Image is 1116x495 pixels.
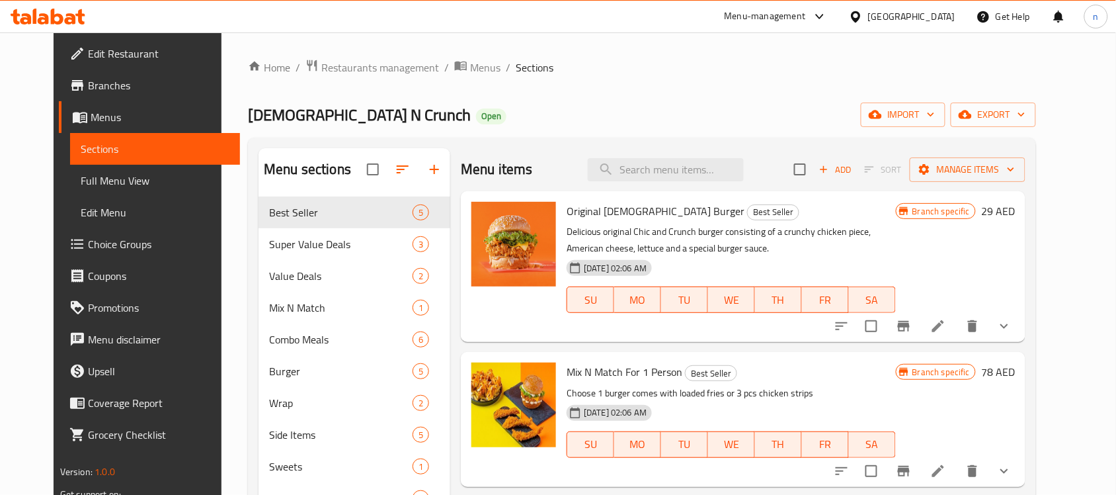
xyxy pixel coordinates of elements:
div: [GEOGRAPHIC_DATA] [868,9,955,24]
div: Side Items5 [259,419,450,451]
a: Coupons [59,260,240,292]
div: items [413,236,429,252]
div: Best Seller5 [259,197,450,228]
a: Promotions [59,292,240,324]
button: FR [802,287,849,313]
a: Upsell [59,355,240,387]
span: [DATE] 02:06 AM [578,262,652,275]
span: WE [713,435,750,454]
button: SA [849,431,896,458]
span: 1 [413,302,428,314]
span: Choice Groups [88,236,229,252]
button: import [861,103,945,127]
button: TU [661,431,708,458]
button: show more [988,310,1020,342]
a: Edit menu item [930,463,946,479]
span: Branch specific [907,366,975,379]
span: [DATE] 02:06 AM [578,406,652,419]
button: MO [614,431,661,458]
button: export [951,103,1036,127]
span: Add [817,162,853,177]
div: Value Deals2 [259,260,450,292]
span: 1 [413,461,428,473]
div: items [413,268,429,284]
span: Grocery Checklist [88,427,229,443]
span: Select section first [856,159,910,180]
button: WE [708,431,755,458]
button: SU [567,431,614,458]
div: items [413,363,429,379]
div: Super Value Deals3 [259,228,450,260]
button: TH [755,431,802,458]
span: Upsell [88,363,229,379]
div: Best Seller [269,204,413,220]
button: TU [661,287,708,313]
img: Mix N Match For 1 Person [471,363,556,447]
span: Burger [269,363,413,379]
span: FR [807,435,844,454]
h2: Menu items [461,159,533,179]
span: TU [666,435,703,454]
div: items [413,332,429,347]
div: Best Seller [747,204,799,220]
span: Sweets [269,459,413,474]
span: 5 [413,206,428,219]
nav: breadcrumb [248,59,1036,76]
button: delete [957,310,988,342]
span: [DEMOGRAPHIC_DATA] N Crunch [248,100,471,130]
button: Manage items [910,157,1025,182]
span: Edit Menu [81,204,229,220]
span: 2 [413,270,428,283]
span: Open [476,111,506,122]
span: export [961,107,1025,123]
button: TH [755,287,802,313]
a: Sections [70,133,240,165]
p: Choose 1 burger comes with loaded fries or 3 pcs chicken strips [567,385,896,402]
span: Full Menu View [81,173,229,189]
span: Super Value Deals [269,236,413,252]
span: Menu disclaimer [88,332,229,347]
button: SU [567,287,614,313]
span: 5 [413,429,428,441]
span: Mix N Match [269,300,413,316]
span: SU [573,291,609,310]
div: Mix N Match1 [259,292,450,324]
a: Edit menu item [930,318,946,334]
li: / [444,60,449,75]
span: WE [713,291,750,310]
span: Menus [91,109,229,125]
div: Open [476,109,506,124]
span: Select section [786,156,814,183]
span: Branches [88,77,229,93]
h6: 78 AED [981,363,1015,381]
span: Wrap [269,395,413,411]
div: Best Seller [685,365,737,381]
div: Side Items [269,427,413,443]
button: Add [814,159,856,180]
span: Select all sections [359,156,387,183]
span: Sections [81,141,229,157]
h6: 29 AED [981,202,1015,220]
span: Value Deals [269,268,413,284]
a: Edit Restaurant [59,38,240,69]
button: MO [614,287,661,313]
li: / [296,60,300,75]
svg: Show Choices [996,463,1012,479]
a: Edit Menu [70,197,240,228]
span: Menus [470,60,500,75]
a: Choice Groups [59,228,240,260]
a: Home [248,60,290,75]
span: Branch specific [907,205,975,218]
div: Wrap2 [259,387,450,419]
span: TH [760,291,797,310]
a: Grocery Checklist [59,419,240,451]
span: Best Seller [748,204,799,220]
span: 1.0.0 [95,463,115,480]
a: Full Menu View [70,165,240,197]
li: / [506,60,510,75]
button: sort-choices [826,310,857,342]
span: Select to update [857,457,885,485]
